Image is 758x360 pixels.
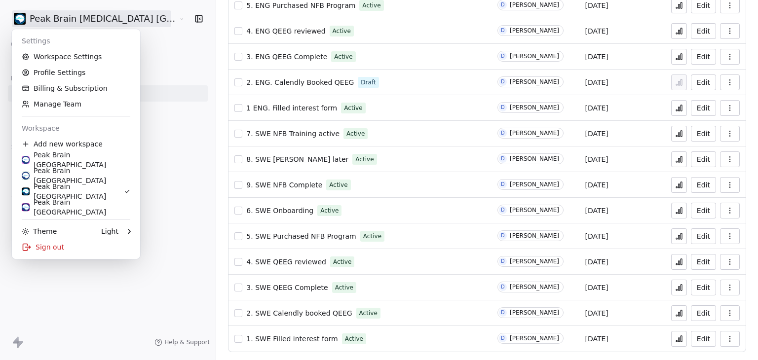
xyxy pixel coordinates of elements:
img: Peak%20Brain%20Logo.png [22,156,30,164]
a: Manage Team [16,96,136,112]
div: Workspace [16,120,136,136]
a: Profile Settings [16,65,136,80]
div: Settings [16,33,136,49]
a: Billing & Subscription [16,80,136,96]
div: Peak Brain [GEOGRAPHIC_DATA] [22,181,124,201]
div: Peak Brain [GEOGRAPHIC_DATA] [22,166,130,185]
img: Peak%20brain.png [22,187,30,195]
img: peakbrain_logo.jpg [22,172,30,180]
div: Peak Brain [GEOGRAPHIC_DATA] [22,197,130,217]
div: Light [101,226,118,236]
a: Workspace Settings [16,49,136,65]
img: Peak%20Brain%20Logo.png [22,203,30,211]
div: Theme [22,226,57,236]
div: Peak Brain [GEOGRAPHIC_DATA] [22,150,130,170]
div: Add new workspace [16,136,136,152]
div: Sign out [16,239,136,255]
